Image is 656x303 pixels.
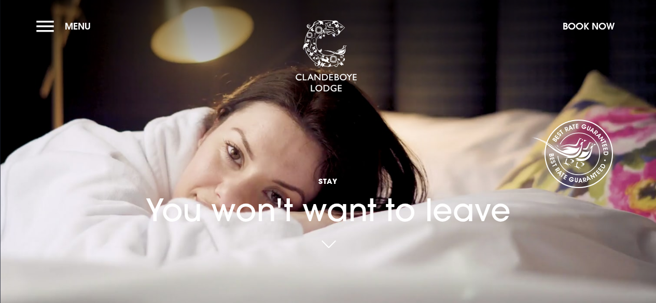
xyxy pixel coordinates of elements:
[65,20,91,32] span: Menu
[557,15,620,37] button: Book Now
[36,15,96,37] button: Menu
[146,176,511,186] span: Stay
[146,156,511,228] h1: You won't want to leave
[295,20,357,93] img: Clandeboye Lodge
